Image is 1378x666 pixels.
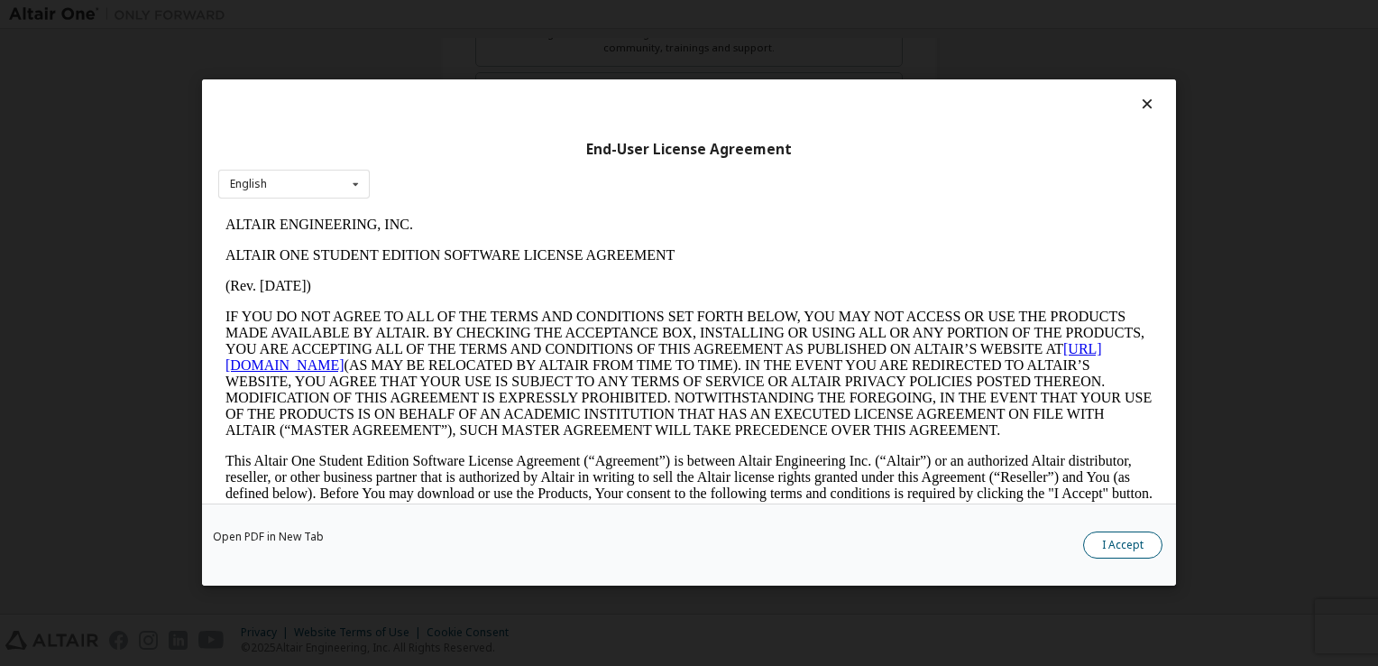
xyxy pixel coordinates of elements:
[230,179,267,190] div: English
[7,244,934,309] p: This Altair One Student Edition Software License Agreement (“Agreement”) is between Altair Engine...
[7,132,884,163] a: [URL][DOMAIN_NAME]
[1083,532,1162,560] button: I Accept
[7,99,934,229] p: IF YOU DO NOT AGREE TO ALL OF THE TERMS AND CONDITIONS SET FORTH BELOW, YOU MAY NOT ACCESS OR USE...
[213,532,324,543] a: Open PDF in New Tab
[218,141,1160,159] div: End-User License Agreement
[7,7,934,23] p: ALTAIR ENGINEERING, INC.
[7,38,934,54] p: ALTAIR ONE STUDENT EDITION SOFTWARE LICENSE AGREEMENT
[7,69,934,85] p: (Rev. [DATE])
